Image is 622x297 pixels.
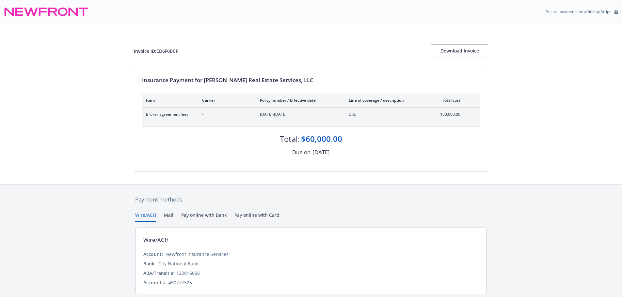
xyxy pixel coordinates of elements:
span: CRE [349,111,425,117]
span: - [202,111,249,117]
button: Mail [164,212,173,222]
div: Account: [143,251,163,258]
div: Newfront Insurance Services [166,251,229,258]
div: Bank: [143,260,156,267]
div: Wire/ACH [143,236,169,244]
div: Line of coverage / description [349,97,425,103]
div: ABA/Transit # [143,270,174,276]
button: Wire/ACH [135,212,156,222]
div: Payment methods [135,195,487,204]
div: Item [146,97,192,103]
div: Invoice ID: ED6F0BCF [134,48,178,54]
div: 450277525 [168,279,192,286]
div: Broker agreement fees-[DATE]-[DATE]CRE$60,000.00expand content [142,108,480,126]
div: Carrier [202,97,249,103]
button: Pay online with Bank [181,212,227,222]
div: City National Bank [158,260,199,267]
p: Secure payments provided by Stripe [546,9,612,14]
button: Download Invoice [431,44,488,57]
span: $60,000.00 [436,111,460,117]
div: Due on [292,148,311,156]
div: Insurance Payment for [PERSON_NAME] Real Estate Services, LLC [142,76,480,84]
div: Total: [280,133,300,144]
div: Download Invoice [431,45,488,57]
button: Pay online with Card [234,212,279,222]
div: [DATE] [312,148,330,156]
span: [DATE]-[DATE] [260,111,338,117]
div: $60,000.00 [301,133,342,144]
div: Account # [143,279,166,286]
button: expand content [466,111,476,122]
div: Total cost [436,97,460,103]
span: Broker agreement fees [146,111,192,117]
div: Policy number / Effective date [260,97,338,103]
div: 122016066 [176,270,200,276]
